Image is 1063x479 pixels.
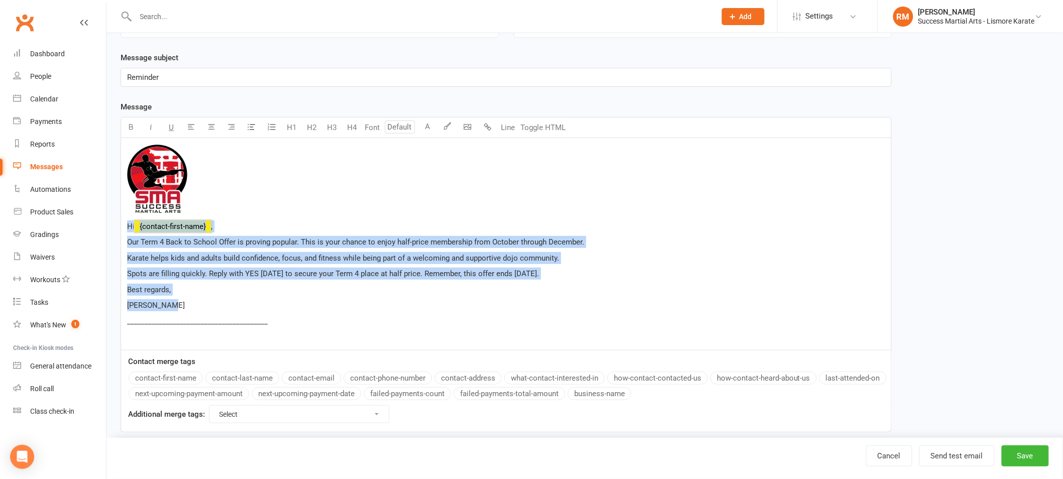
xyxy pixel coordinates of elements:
div: Tasks [30,298,48,306]
button: last-attended-on [819,372,887,385]
div: Calendar [30,95,58,103]
button: contact-last-name [205,372,279,385]
a: Clubworx [12,10,37,35]
button: failed-payments-total-amount [454,387,565,400]
a: Reports [13,133,106,156]
div: Messages [30,163,63,171]
span: , [211,222,212,231]
div: General attendance [30,362,91,370]
img: 18ff11f1-fff6-4952-9bd9-e256b35a36c2.png [127,145,187,213]
a: Waivers [13,246,106,269]
input: Search... [133,10,709,24]
span: 1 [71,320,79,328]
input: Default [385,121,415,134]
a: Gradings [13,223,106,246]
button: failed-payments-count [364,387,451,400]
div: People [30,72,51,80]
button: contact-email [282,372,341,385]
div: What's New [30,321,66,329]
button: contact-first-name [129,372,203,385]
div: Automations [30,185,71,193]
span: U [169,123,174,132]
span: ________________________________________ [127,317,268,326]
button: H4 [342,117,362,138]
a: Messages [13,156,106,178]
a: What's New1 [13,314,106,336]
div: Gradings [30,230,59,238]
span: Hi [127,222,135,231]
button: H1 [282,117,302,138]
span: Reminder [127,73,159,82]
button: contact-address [435,372,502,385]
button: H2 [302,117,322,138]
button: business-name [568,387,631,400]
div: [PERSON_NAME] [918,8,1035,17]
button: Font [362,117,382,138]
a: General attendance kiosk mode [13,355,106,378]
a: Class kiosk mode [13,400,106,423]
span: Spots are filling quickly. Reply with YES [DATE] to secure your Term 4 place at half price. Remem... [127,269,539,278]
button: next-upcoming-payment-date [252,387,361,400]
button: contact-phone-number [344,372,432,385]
button: Add [722,8,765,25]
div: Product Sales [30,208,73,216]
a: Calendar [13,88,106,110]
div: Reports [30,140,55,148]
button: next-upcoming-payment-amount [129,387,249,400]
a: Payments [13,110,106,133]
label: Message subject [121,52,178,64]
a: Workouts [13,269,106,291]
div: Class check-in [30,407,74,415]
div: Roll call [30,385,54,393]
span: Karate helps kids and adults build confidence, focus, and fitness while being part of a welcoming... [127,254,559,263]
a: Tasks [13,291,106,314]
div: Workouts [30,276,60,284]
span: Best regards, [127,285,171,294]
button: how-contact-heard-about-us [710,372,817,385]
div: Open Intercom Messenger [10,445,34,469]
span: Add [739,13,752,21]
button: what-contact-interested-in [504,372,605,385]
div: Dashboard [30,50,65,58]
a: Dashboard [13,43,106,65]
button: A [417,117,438,138]
button: U [161,117,181,138]
div: RM [893,7,913,27]
div: Waivers [30,253,55,261]
button: Save [1002,445,1049,466]
button: Send test email [919,445,995,466]
label: Message [121,101,152,113]
button: Line [498,117,518,138]
button: how-contact-contacted-us [607,372,708,385]
div: Success Martial Arts - Lismore Karate [918,17,1035,26]
div: Payments [30,117,62,126]
button: H3 [322,117,342,138]
label: Contact merge tags [128,355,195,368]
button: Toggle HTML [518,117,568,138]
span: [PERSON_NAME] [127,301,185,310]
a: Product Sales [13,201,106,223]
a: Roll call [13,378,106,400]
label: Additional merge tags: [128,408,205,420]
span: Settings [806,5,833,28]
span: Our Term 4 Back to School Offer is proving popular. This is your chance to enjoy half-price membe... [127,237,584,247]
a: Cancel [866,445,912,466]
a: People [13,65,106,88]
a: Automations [13,178,106,201]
